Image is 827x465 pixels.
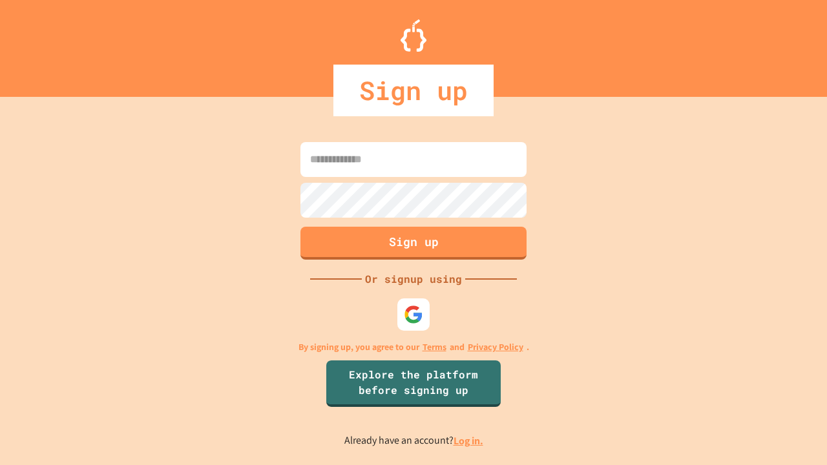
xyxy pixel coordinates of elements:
[326,360,501,407] a: Explore the platform before signing up
[468,340,523,354] a: Privacy Policy
[333,65,494,116] div: Sign up
[454,434,483,448] a: Log in.
[298,340,529,354] p: By signing up, you agree to our and .
[404,305,423,324] img: google-icon.svg
[423,340,446,354] a: Terms
[300,227,527,260] button: Sign up
[344,433,483,449] p: Already have an account?
[362,271,465,287] div: Or signup using
[401,19,426,52] img: Logo.svg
